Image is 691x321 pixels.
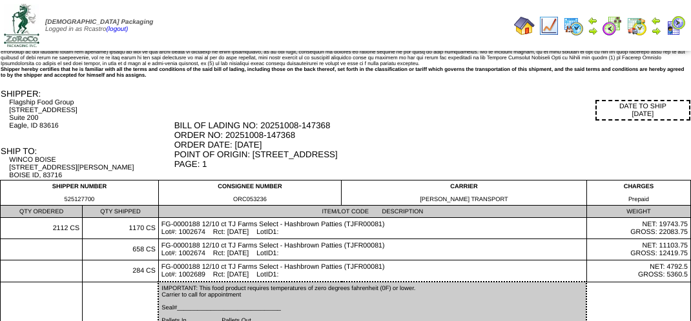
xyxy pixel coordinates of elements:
div: [PERSON_NAME] TRANSPORT [344,196,584,202]
div: Flagship Food Group [STREET_ADDRESS] Suite 200 Eagle, ID 83616 [9,99,172,130]
td: CHARGES [586,180,690,206]
div: ORC053236 [161,196,338,202]
img: arrowleft.gif [588,15,598,26]
img: calendarinout.gif [626,15,647,36]
span: [DEMOGRAPHIC_DATA] Packaging [45,19,153,26]
div: SHIP TO: [1,146,173,156]
td: ITEM/LOT CODE DESCRIPTION [158,206,586,218]
td: FG-0000188 12/10 ct TJ Farms Select - Hashbrown Patties (TJFR00081) Lot#: 1002674 Rct: [DATE] Lot... [158,239,586,260]
td: NET: 11103.75 GROSS: 12419.75 [586,239,690,260]
td: NET: 19743.75 GROSS: 22083.75 [586,218,690,239]
td: 658 CS [83,239,159,260]
td: FG-0000188 12/10 ct TJ Farms Select - Hashbrown Patties (TJFR00081) Lot#: 1002689 Rct: [DATE] Lot... [158,260,586,282]
td: QTY SHIPPED [83,206,159,218]
div: SHIPPER: [1,89,173,99]
div: 525127700 [3,196,156,202]
td: SHIPPER NUMBER [1,180,159,206]
img: arrowright.gif [651,26,661,36]
img: calendarcustomer.gif [665,15,686,36]
div: Prepaid [590,196,688,202]
td: 284 CS [83,260,159,282]
td: QTY ORDERED [1,206,83,218]
a: (logout) [107,26,129,33]
div: Shipper hereby certifies that he is familiar with all the terms and conditions of the said bill o... [1,66,690,78]
div: DATE TO SHIP [DATE] [595,100,690,121]
img: calendarblend.gif [602,15,623,36]
div: WINCO BOISE [STREET_ADDRESS][PERSON_NAME] BOISE ID, 83716 [9,156,172,179]
div: BILL OF LADING NO: 20251008-147368 ORDER NO: 20251008-147368 ORDER DATE: [DATE] POINT OF ORIGIN: ... [174,121,690,169]
img: home.gif [514,15,535,36]
td: WEIGHT [586,206,690,218]
span: Logged in as Rcastro [45,19,153,33]
img: line_graph.gif [539,15,559,36]
td: 2112 CS [1,218,83,239]
img: zoroco-logo-small.webp [4,4,39,47]
img: calendarprod.gif [563,15,584,36]
img: arrowleft.gif [651,15,661,26]
td: CONSIGNEE NUMBER [158,180,341,206]
td: CARRIER [342,180,587,206]
td: NET: 4792.5 GROSS: 5360.5 [586,260,690,282]
img: arrowright.gif [588,26,598,36]
td: 1170 CS [83,218,159,239]
td: FG-0000188 12/10 ct TJ Farms Select - Hashbrown Patties (TJFR00081) Lot#: 1002674 Rct: [DATE] Lot... [158,218,586,239]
